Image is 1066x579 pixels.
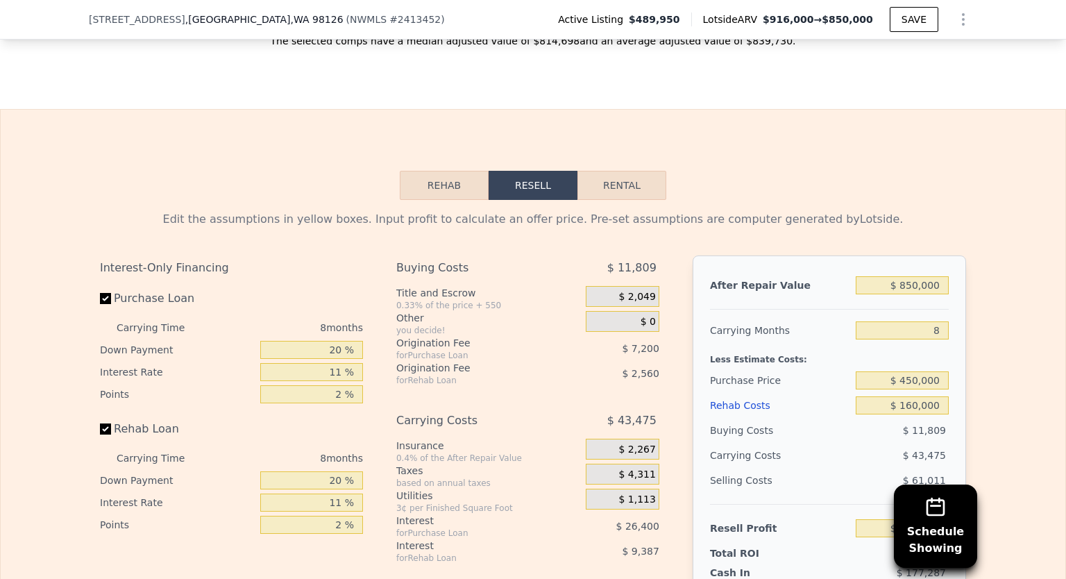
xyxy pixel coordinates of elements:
[212,447,363,469] div: 8 months
[894,485,977,568] button: ScheduleShowing
[903,425,946,436] span: $ 11,809
[710,468,850,493] div: Selling Costs
[616,521,659,532] span: $ 26,400
[396,514,551,528] div: Interest
[100,211,966,228] div: Edit the assumptions in yellow boxes. Input profit to calculate an offer price. Pre-set assumptio...
[89,12,185,26] span: [STREET_ADDRESS]
[396,503,580,514] div: 3¢ per Finished Square Foot
[396,325,580,336] div: you decide!
[396,478,580,489] div: based on annual taxes
[710,516,850,541] div: Resell Profit
[117,447,207,469] div: Carrying Time
[396,553,551,564] div: for Rehab Loan
[949,6,977,33] button: Show Options
[100,417,255,442] label: Rehab Loan
[577,171,666,200] button: Rental
[100,286,255,311] label: Purchase Loan
[100,361,255,383] div: Interest Rate
[100,514,255,536] div: Points
[396,311,580,325] div: Other
[290,14,343,25] span: , WA 98126
[396,286,580,300] div: Title and Escrow
[903,475,946,486] span: $ 61,011
[703,12,763,26] span: Lotside ARV
[346,12,445,26] div: ( )
[629,12,680,26] span: $489,950
[396,375,551,386] div: for Rehab Loan
[100,423,111,435] input: Rehab Loan
[890,7,938,32] button: SAVE
[350,14,387,25] span: NWMLS
[903,450,946,461] span: $ 43,475
[622,368,659,379] span: $ 2,560
[897,567,946,578] span: $ 177,287
[558,12,629,26] span: Active Listing
[396,350,551,361] div: for Purchase Loan
[212,317,363,339] div: 8 months
[710,273,850,298] div: After Repair Value
[710,443,797,468] div: Carrying Costs
[622,343,659,354] span: $ 7,200
[489,171,577,200] button: Resell
[618,444,655,456] span: $ 2,267
[622,546,659,557] span: $ 9,387
[100,469,255,492] div: Down Payment
[710,418,850,443] div: Buying Costs
[396,528,551,539] div: for Purchase Loan
[710,368,850,393] div: Purchase Price
[396,453,580,464] div: 0.4% of the After Repair Value
[822,14,873,25] span: $850,000
[117,317,207,339] div: Carrying Time
[396,361,551,375] div: Origination Fee
[607,255,657,280] span: $ 11,809
[710,318,850,343] div: Carrying Months
[710,343,949,368] div: Less Estimate Costs:
[618,469,655,481] span: $ 4,311
[763,12,873,26] span: →
[100,492,255,514] div: Interest Rate
[396,439,580,453] div: Insurance
[710,393,850,418] div: Rehab Costs
[100,255,363,280] div: Interest-Only Financing
[607,408,657,433] span: $ 43,475
[618,291,655,303] span: $ 2,049
[185,12,344,26] span: , [GEOGRAPHIC_DATA]
[389,14,441,25] span: # 2413452
[396,336,551,350] div: Origination Fee
[641,316,656,328] span: $ 0
[710,546,797,560] div: Total ROI
[618,494,655,506] span: $ 1,113
[100,339,255,361] div: Down Payment
[396,408,551,433] div: Carrying Costs
[763,14,814,25] span: $916,000
[396,464,580,478] div: Taxes
[396,489,580,503] div: Utilities
[396,255,551,280] div: Buying Costs
[100,293,111,304] input: Purchase Loan
[396,539,551,553] div: Interest
[396,300,580,311] div: 0.33% of the price + 550
[400,171,489,200] button: Rehab
[100,383,255,405] div: Points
